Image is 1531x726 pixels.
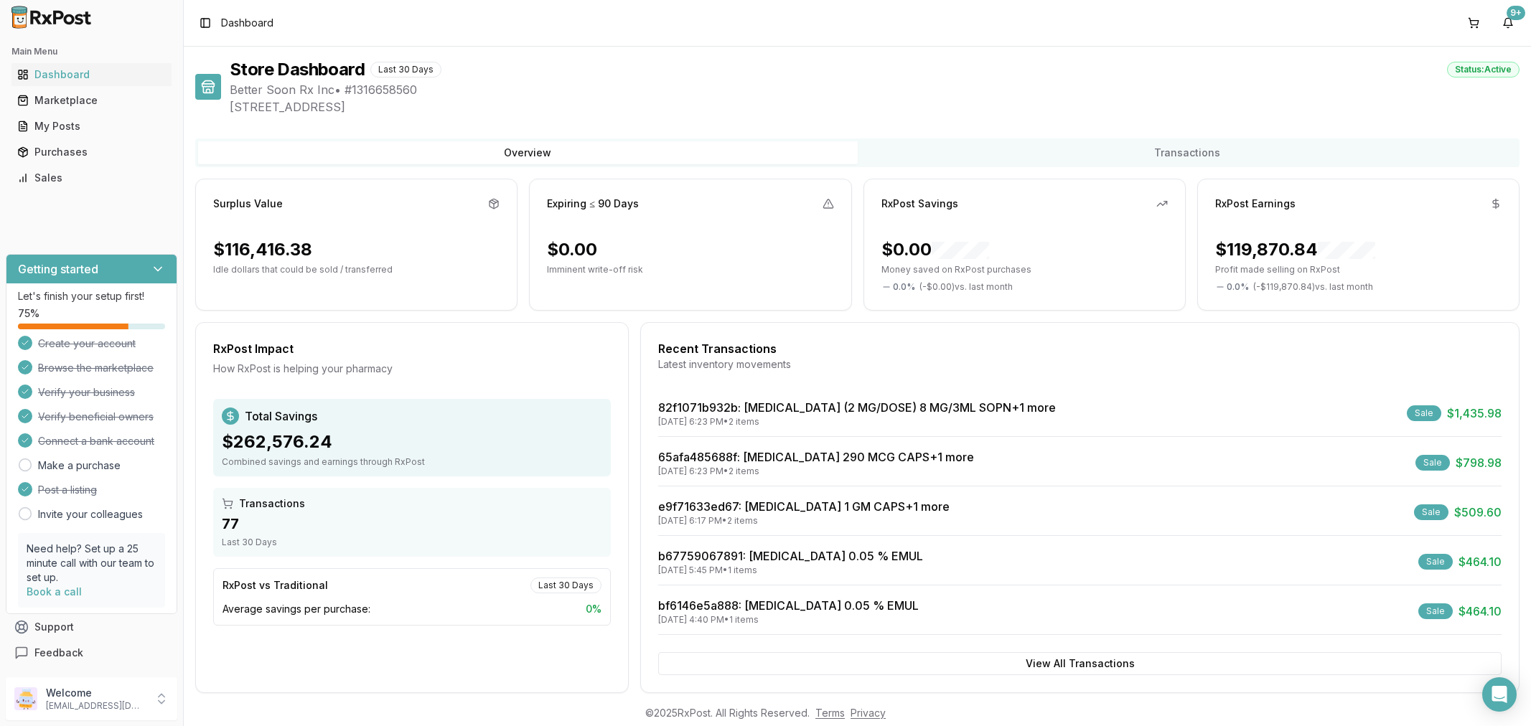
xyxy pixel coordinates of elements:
[658,549,923,563] a: b67759067891: [MEDICAL_DATA] 0.05 % EMUL
[17,67,166,82] div: Dashboard
[11,165,172,191] a: Sales
[230,58,365,81] h1: Store Dashboard
[1215,197,1296,211] div: RxPost Earnings
[239,496,305,511] span: Transactions
[881,197,958,211] div: RxPost Savings
[1459,603,1502,620] span: $464.10
[6,614,177,640] button: Support
[1497,11,1520,34] button: 9+
[1415,455,1450,471] div: Sale
[223,602,370,616] span: Average savings per purchase:
[6,141,177,164] button: Purchases
[18,260,98,278] h3: Getting started
[213,264,500,275] p: Idle dollars that could be sold / transferred
[1418,603,1453,619] div: Sale
[658,340,1502,357] div: Recent Transactions
[38,507,143,522] a: Invite your colleagues
[919,281,1013,293] span: ( - $0.00 ) vs. last month
[1227,281,1249,293] span: 0.0 %
[38,434,154,448] span: Connect a bank account
[1407,405,1441,421] div: Sale
[17,145,166,159] div: Purchases
[1456,454,1502,471] span: $798.98
[27,585,82,598] a: Book a call
[221,16,273,30] nav: breadcrumb
[547,264,833,275] p: Imminent write-off risk
[213,362,611,376] div: How RxPost is helping your pharmacy
[11,113,172,139] a: My Posts
[881,238,989,261] div: $0.00
[658,499,950,514] a: e9f71633ed67: [MEDICAL_DATA] 1 GM CAPS+1 more
[38,458,121,473] a: Make a purchase
[6,89,177,112] button: Marketplace
[38,483,97,497] span: Post a listing
[658,450,974,464] a: 65afa485688f: [MEDICAL_DATA] 290 MCG CAPS+1 more
[18,289,165,303] p: Let's finish your setup first!
[245,407,317,425] span: Total Savings
[1253,281,1373,293] span: ( - $119,870.84 ) vs. last month
[46,686,146,700] p: Welcome
[658,416,1056,428] div: [DATE] 6:23 PM • 2 items
[34,646,83,660] span: Feedback
[17,93,166,108] div: Marketplace
[658,598,919,613] a: bf6146e5a888: [MEDICAL_DATA] 0.05 % EMUL
[1454,504,1502,521] span: $509.60
[38,361,154,375] span: Browse the marketplace
[222,430,602,453] div: $262,576.24
[547,197,639,211] div: Expiring ≤ 90 Days
[222,537,602,548] div: Last 30 Days
[658,614,919,626] div: [DATE] 4:40 PM • 1 items
[6,166,177,189] button: Sales
[1507,6,1525,20] div: 9+
[586,602,601,616] span: 0 %
[17,119,166,133] div: My Posts
[11,88,172,113] a: Marketplace
[11,62,172,88] a: Dashboard
[46,700,146,712] p: [EMAIL_ADDRESS][DOMAIN_NAME]
[6,6,98,29] img: RxPost Logo
[370,62,441,77] div: Last 30 Days
[881,264,1168,275] p: Money saved on RxPost purchases
[222,514,602,534] div: 77
[658,357,1502,372] div: Latest inventory movements
[11,46,172,57] h2: Main Menu
[1215,238,1375,261] div: $119,870.84
[1447,62,1520,77] div: Status: Active
[1459,553,1502,570] span: $464.10
[658,466,974,477] div: [DATE] 6:23 PM • 2 items
[213,238,312,261] div: $116,416.38
[38,336,136,351] span: Create your account
[658,400,1056,415] a: 82f1071b932b: [MEDICAL_DATA] (2 MG/DOSE) 8 MG/3ML SOPN+1 more
[6,63,177,86] button: Dashboard
[230,98,1520,115] span: [STREET_ADDRESS]
[6,115,177,138] button: My Posts
[17,171,166,185] div: Sales
[658,515,950,527] div: [DATE] 6:17 PM • 2 items
[198,141,858,164] button: Overview
[1414,504,1448,520] div: Sale
[1418,554,1453,570] div: Sale
[851,707,886,719] a: Privacy
[530,577,601,593] div: Last 30 Days
[6,640,177,666] button: Feedback
[1447,405,1502,422] span: $1,435.98
[893,281,915,293] span: 0.0 %
[547,238,597,261] div: $0.00
[27,542,156,585] p: Need help? Set up a 25 minute call with our team to set up.
[38,410,154,424] span: Verify beneficial owners
[38,385,135,400] span: Verify your business
[222,456,602,468] div: Combined savings and earnings through RxPost
[213,197,283,211] div: Surplus Value
[858,141,1517,164] button: Transactions
[18,306,39,321] span: 75 %
[815,707,845,719] a: Terms
[213,340,611,357] div: RxPost Impact
[658,652,1502,675] button: View All Transactions
[1215,264,1502,275] p: Profit made selling on RxPost
[11,139,172,165] a: Purchases
[14,687,37,710] img: User avatar
[221,16,273,30] span: Dashboard
[223,578,328,593] div: RxPost vs Traditional
[1482,677,1517,712] div: Open Intercom Messenger
[230,81,1520,98] span: Better Soon Rx Inc • # 1316658560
